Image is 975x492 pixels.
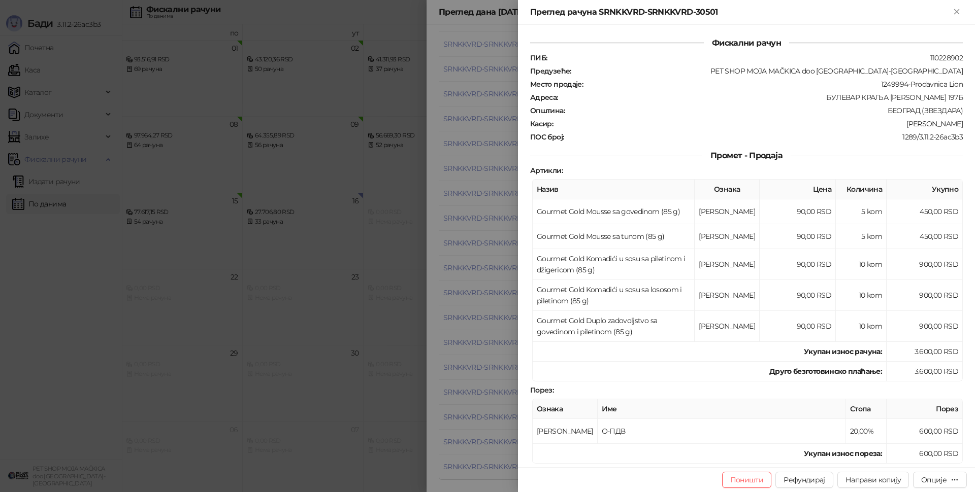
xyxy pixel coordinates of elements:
[887,342,963,362] td: 3.600,00 RSD
[598,399,846,419] th: Име
[775,472,833,488] button: Рефундирај
[836,311,887,342] td: 10 kom
[760,280,836,311] td: 90,00 RSD
[533,399,598,419] th: Ознака
[533,249,695,280] td: Gourmet Gold Komadići u sosu sa piletinom i džigericom (85 g)
[530,53,547,62] strong: ПИБ :
[530,93,558,102] strong: Адреса :
[887,311,963,342] td: 900,00 RSD
[533,311,695,342] td: Gourmet Gold Duplo zadovoljstvo sa govedinom i piletinom (85 g)
[533,419,598,444] td: [PERSON_NAME]
[695,280,760,311] td: [PERSON_NAME]
[760,224,836,249] td: 90,00 RSD
[760,249,836,280] td: 90,00 RSD
[887,180,963,199] th: Укупно
[548,53,964,62] div: 110228902
[695,311,760,342] td: [PERSON_NAME]
[769,367,882,376] strong: Друго безготовинско плаћање :
[695,199,760,224] td: [PERSON_NAME]
[530,132,564,142] strong: ПОС број :
[533,280,695,311] td: Gourmet Gold Komadići u sosu sa lososom i piletinom (85 g)
[887,399,963,419] th: Порез
[572,66,964,76] div: PET SHOP MOJA MAČKICA doo [GEOGRAPHIC_DATA]-[GEOGRAPHIC_DATA]
[722,472,772,488] button: Поништи
[584,80,964,89] div: 1249994-Prodavnica Lion
[695,249,760,280] td: [PERSON_NAME]
[836,249,887,280] td: 10 kom
[887,280,963,311] td: 900,00 RSD
[836,199,887,224] td: 5 kom
[760,199,836,224] td: 90,00 RSD
[887,199,963,224] td: 450,00 RSD
[760,311,836,342] td: 90,00 RSD
[530,6,951,18] div: Преглед рачуна SRNKKVRD-SRNKKVRD-30501
[837,472,909,488] button: Направи копију
[836,224,887,249] td: 5 kom
[530,66,571,76] strong: Предузеће :
[695,224,760,249] td: [PERSON_NAME]
[846,419,887,444] td: 20,00%
[695,180,760,199] th: Ознака
[702,151,791,160] span: Промет - Продаја
[887,444,963,464] td: 600,00 RSD
[887,419,963,444] td: 600,00 RSD
[846,399,887,419] th: Стопа
[530,385,554,395] strong: Порез :
[598,419,846,444] td: О-ПДВ
[804,347,882,356] strong: Укупан износ рачуна :
[704,38,789,48] span: Фискални рачун
[846,475,901,484] span: Направи копију
[804,449,882,458] strong: Укупан износ пореза:
[887,249,963,280] td: 900,00 RSD
[530,119,553,128] strong: Касир :
[836,280,887,311] td: 10 kom
[887,224,963,249] td: 450,00 RSD
[566,106,964,115] div: БЕОГРАД (ЗВЕЗДАРА)
[887,362,963,381] td: 3.600,00 RSD
[760,180,836,199] th: Цена
[951,6,963,18] button: Close
[921,475,947,484] div: Опције
[913,472,967,488] button: Опције
[533,180,695,199] th: Назив
[530,106,565,115] strong: Општина :
[530,166,563,175] strong: Артикли :
[565,132,964,142] div: 1289/3.11.2-26ac3b3
[533,224,695,249] td: Gourmet Gold Mousse sa tunom (85 g)
[559,93,964,102] div: БУЛЕВАР КРАЉА [PERSON_NAME] 197Б
[554,119,964,128] div: [PERSON_NAME]
[533,199,695,224] td: Gourmet Gold Mousse sa govedinom (85 g)
[530,80,583,89] strong: Место продаје :
[836,180,887,199] th: Количина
